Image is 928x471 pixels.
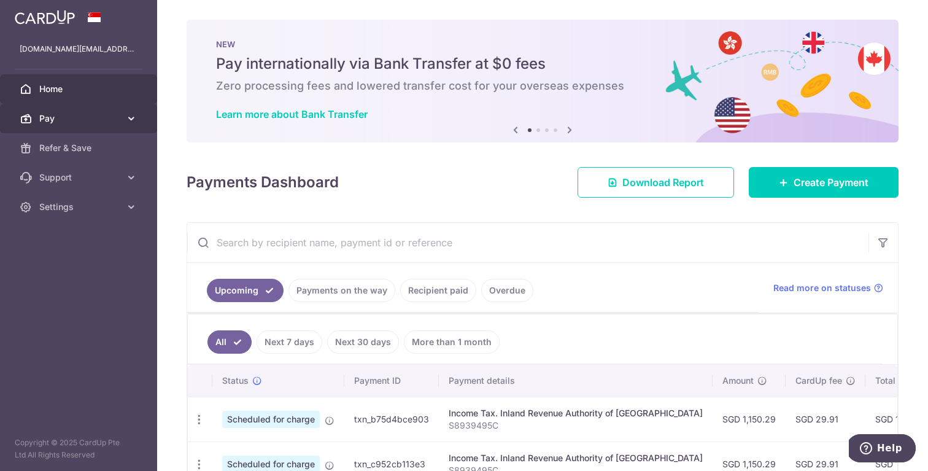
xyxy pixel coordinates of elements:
[222,411,320,428] span: Scheduled for charge
[773,282,871,294] span: Read more on statuses
[187,223,868,262] input: Search by recipient name, payment id or reference
[449,419,703,432] p: S8939495C
[39,83,120,95] span: Home
[15,10,75,25] img: CardUp
[400,279,476,302] a: Recipient paid
[404,330,500,354] a: More than 1 month
[578,167,734,198] a: Download Report
[222,375,249,387] span: Status
[786,397,865,442] td: SGD 29.91
[28,9,53,20] span: Help
[622,175,704,190] span: Download Report
[875,375,916,387] span: Total amt.
[773,282,883,294] a: Read more on statuses
[39,112,120,125] span: Pay
[257,330,322,354] a: Next 7 days
[216,108,368,120] a: Learn more about Bank Transfer
[39,142,120,154] span: Refer & Save
[449,407,703,419] div: Income Tax. Inland Revenue Authority of [GEOGRAPHIC_DATA]
[794,175,868,190] span: Create Payment
[207,330,252,354] a: All
[713,397,786,442] td: SGD 1,150.29
[449,452,703,464] div: Income Tax. Inland Revenue Authority of [GEOGRAPHIC_DATA]
[216,54,869,74] h5: Pay internationally via Bank Transfer at $0 fees
[849,434,916,465] iframe: Opens a widget where you can find more information
[39,201,120,213] span: Settings
[481,279,533,302] a: Overdue
[749,167,899,198] a: Create Payment
[344,365,439,397] th: Payment ID
[39,171,120,184] span: Support
[722,375,754,387] span: Amount
[439,365,713,397] th: Payment details
[187,171,339,193] h4: Payments Dashboard
[344,397,439,442] td: txn_b75d4bce903
[327,330,399,354] a: Next 30 days
[795,375,842,387] span: CardUp fee
[207,279,284,302] a: Upcoming
[216,39,869,49] p: NEW
[288,279,395,302] a: Payments on the way
[187,20,899,142] img: Bank transfer banner
[20,43,137,55] p: [DOMAIN_NAME][EMAIL_ADDRESS][DOMAIN_NAME]
[216,79,869,93] h6: Zero processing fees and lowered transfer cost for your overseas expenses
